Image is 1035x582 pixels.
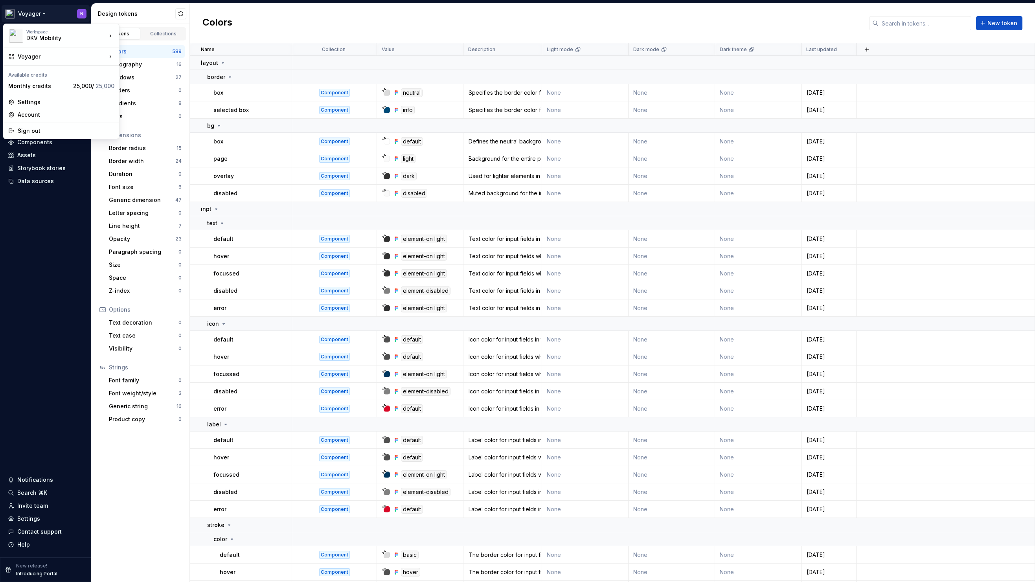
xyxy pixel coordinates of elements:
[5,67,118,80] div: Available credits
[18,111,114,119] div: Account
[8,82,70,90] div: Monthly credits
[26,34,93,42] div: DKV Mobility
[26,29,107,34] div: Workspace
[18,98,114,106] div: Settings
[96,83,114,89] span: 25,000
[73,83,114,89] span: 25,000 /
[18,53,107,61] div: Voyager
[18,127,114,135] div: Sign out
[9,29,23,43] img: e5527c48-e7d1-4d25-8110-9641689f5e10.png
